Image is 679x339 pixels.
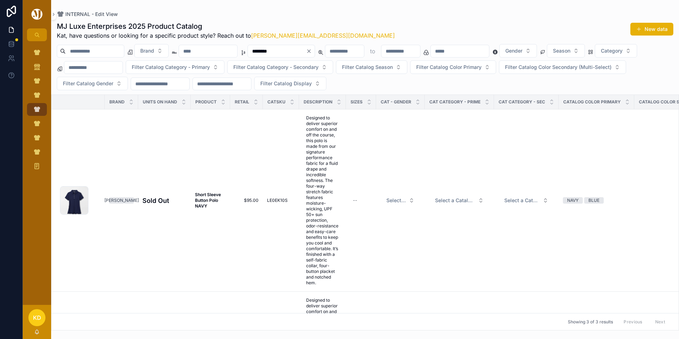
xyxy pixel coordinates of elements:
button: Select Button [381,194,420,207]
button: Select Button [499,194,554,207]
span: Select a Catalog Gender [386,197,406,204]
button: Select Button [499,44,537,58]
button: Select Button [126,60,224,74]
div: [PERSON_NAME] [104,197,139,204]
button: Select Button [336,60,407,74]
p: to [370,47,375,55]
button: Select Button [595,44,637,58]
span: KD [33,313,41,322]
span: Units On Hand [143,99,177,105]
span: CATSKU [267,99,286,105]
span: CAT CATEGORY - SEC [499,99,545,105]
span: Filter Catalog Season [342,64,393,71]
a: [PERSON_NAME][EMAIL_ADDRESS][DOMAIN_NAME] [251,32,395,39]
a: Designed to deliver superior comfort on and off the course, this polo is made from our signature ... [303,112,342,289]
a: Select Button [498,194,554,207]
span: Retail [235,99,249,105]
button: Select Button [429,194,489,207]
span: Filter Catalog Color Primary [416,64,482,71]
a: -- [350,195,372,206]
span: Category [601,47,623,54]
a: LE0EK10S [267,198,295,203]
span: Select a Catalog Category - Primary [435,197,475,204]
h1: MJ Luxe Enterprises 2025 Product Catalog [57,21,395,31]
button: Select Button [57,77,128,90]
a: NAVYBLUE [563,197,630,204]
button: New data [630,23,673,36]
a: Select Button [380,194,420,207]
span: INTERNAL - Edit View [65,11,118,18]
span: Brand [140,47,154,54]
span: Kat, have questions or looking for a specific product style? Reach out to [57,31,395,40]
span: Catalog Color Primary [563,99,621,105]
a: Short Sleeve Button Polo NAVY [195,192,226,209]
strong: Short Sleeve Button Polo NAVY [195,192,222,209]
button: Select Button [134,44,169,58]
span: Filter Catalog Category - Primary [132,64,210,71]
a: [PERSON_NAME] [109,197,134,204]
a: INTERNAL - Edit View [57,11,118,18]
img: App logo [30,9,44,20]
span: Brand [109,99,125,105]
span: Gender [505,47,522,54]
span: Filter Catalog Color Secondary (Multi-Select) [505,64,612,71]
span: LE0EK10S [267,198,288,203]
a: Sold Out [142,196,186,205]
a: $95.00 [234,198,259,203]
span: CAT - GENDER [381,99,411,105]
span: Product [195,99,217,105]
div: BLUE [588,197,599,204]
span: Filter Catalog Display [260,80,312,87]
span: Filter Catalog Gender [63,80,113,87]
button: Select Button [410,60,496,74]
div: NAVY [567,197,578,204]
button: Select Button [547,44,585,58]
span: Designed to deliver superior comfort on and off the course, this polo is made from our signature ... [306,115,339,286]
span: Filter Catalog Category - Secondary [233,64,319,71]
span: CAT CATEGORY - PRIME [429,99,480,105]
span: Showing 3 of 3 results [568,319,613,325]
button: Clear [306,48,315,54]
button: Select Button [499,60,626,74]
span: Season [553,47,570,54]
button: Select Button [227,60,333,74]
span: SIZES [351,99,363,105]
span: Description [304,99,332,105]
button: Select Button [254,77,326,90]
div: -- [353,198,357,203]
span: Select a Catalog Category - Secondary [504,197,540,204]
div: scrollable content [23,41,51,182]
a: Select Button [429,194,490,207]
